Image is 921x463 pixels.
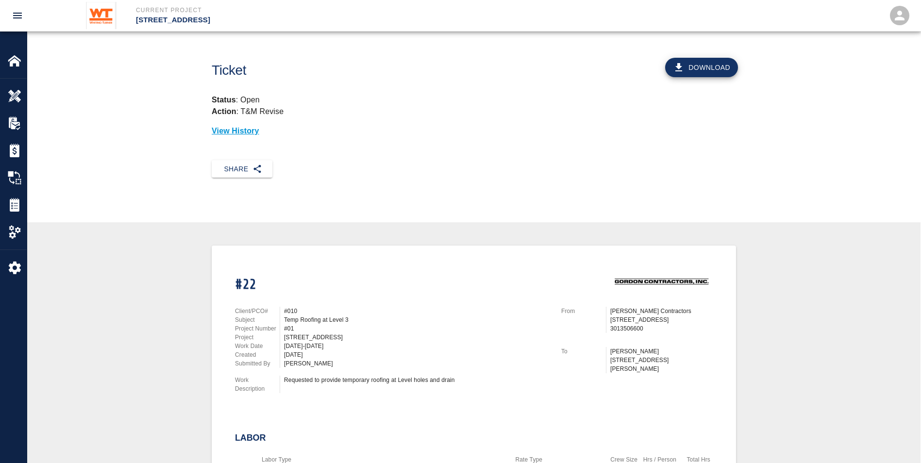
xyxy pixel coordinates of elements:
[284,333,550,342] div: [STREET_ADDRESS]
[136,6,513,15] p: Current Project
[610,324,713,333] p: 3013506600
[284,307,550,315] div: #010
[235,324,280,333] p: Project Number
[6,4,29,27] button: open drawer
[212,107,284,116] p: : T&M Revise
[136,15,513,26] p: [STREET_ADDRESS]
[212,160,272,178] button: Share
[284,376,550,384] div: Requested to provide temporary roofing at Level holes and drain
[235,277,550,293] h1: #22
[610,356,713,373] p: [STREET_ADDRESS][PERSON_NAME]
[284,324,550,333] div: #01
[665,58,738,77] button: Download
[561,307,606,315] p: From
[212,94,736,106] p: : Open
[284,350,550,359] div: [DATE]
[561,347,606,356] p: To
[212,125,736,137] p: View History
[235,350,280,359] p: Created
[284,315,550,324] div: Temp Roofing at Level 3
[212,107,236,116] strong: Action
[610,307,713,315] p: [PERSON_NAME] Contractors
[610,269,713,295] img: Gordon Contractors
[235,333,280,342] p: Project
[610,315,713,324] p: [STREET_ADDRESS]
[872,416,921,463] iframe: Chat Widget
[235,376,280,393] p: Work Description
[235,307,280,315] p: Client/PCO#
[212,63,514,79] h1: Ticket
[235,315,280,324] p: Subject
[235,342,280,350] p: Work Date
[610,347,713,356] p: [PERSON_NAME]
[235,433,713,444] h2: Labor
[284,342,550,350] div: [DATE]-[DATE]
[284,359,550,368] div: [PERSON_NAME]
[86,2,117,29] img: Whiting-Turner
[235,359,280,368] p: Submitted By
[212,96,236,104] strong: Status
